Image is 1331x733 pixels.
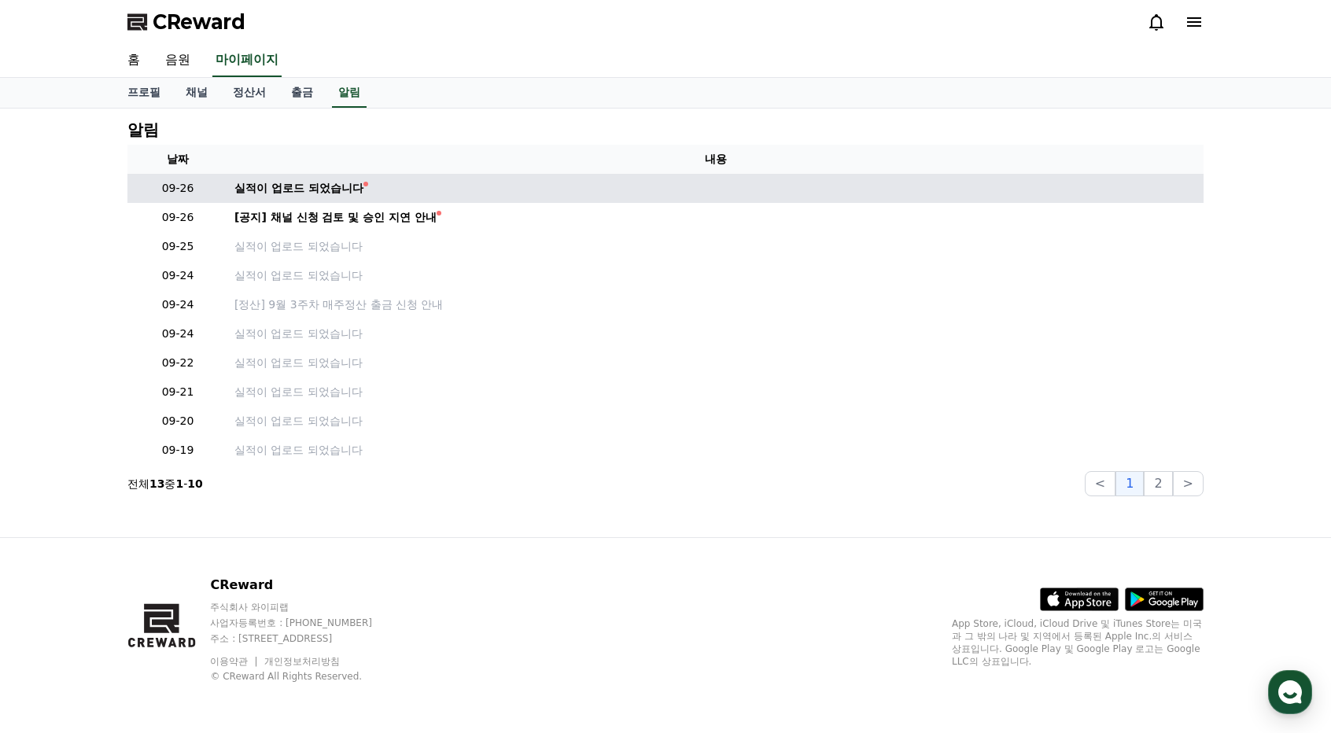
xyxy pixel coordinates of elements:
[210,632,402,645] p: 주소 : [STREET_ADDRESS]
[127,9,245,35] a: CReward
[127,121,159,138] h4: 알림
[332,78,367,108] a: 알림
[234,442,1197,459] a: 실적이 업로드 되었습니다
[1144,471,1172,496] button: 2
[234,209,437,226] div: [공지] 채널 신청 검토 및 승인 지연 안내
[173,78,220,108] a: 채널
[203,499,302,538] a: 설정
[210,670,402,683] p: © CReward All Rights Reserved.
[134,355,222,371] p: 09-22
[134,384,222,400] p: 09-21
[134,326,222,342] p: 09-24
[50,522,59,535] span: 홈
[153,44,203,77] a: 음원
[234,297,1197,313] a: [정산] 9월 3주차 매주정산 출금 신청 안내
[210,576,402,595] p: CReward
[228,145,1204,174] th: 내용
[149,477,164,490] strong: 13
[134,180,222,197] p: 09-26
[134,209,222,226] p: 09-26
[134,238,222,255] p: 09-25
[1173,471,1204,496] button: >
[5,499,104,538] a: 홈
[144,523,163,536] span: 대화
[175,477,183,490] strong: 1
[210,617,402,629] p: 사업자등록번호 : [PHONE_NUMBER]
[153,9,245,35] span: CReward
[220,78,278,108] a: 정산서
[1085,471,1115,496] button: <
[210,656,260,667] a: 이용약관
[187,477,202,490] strong: 10
[127,476,203,492] p: 전체 중 -
[134,442,222,459] p: 09-19
[104,499,203,538] a: 대화
[234,384,1197,400] a: 실적이 업로드 되었습니다
[134,297,222,313] p: 09-24
[243,522,262,535] span: 설정
[210,601,402,613] p: 주식회사 와이피랩
[115,78,173,108] a: 프로필
[234,180,363,197] div: 실적이 업로드 되었습니다
[234,413,1197,429] a: 실적이 업로드 되었습니다
[1115,471,1144,496] button: 1
[134,413,222,429] p: 09-20
[234,326,1197,342] a: 실적이 업로드 되었습니다
[234,238,1197,255] a: 실적이 업로드 되었습니다
[234,355,1197,371] a: 실적이 업로드 되었습니다
[127,145,228,174] th: 날짜
[115,44,153,77] a: 홈
[952,617,1204,668] p: App Store, iCloud, iCloud Drive 및 iTunes Store는 미국과 그 밖의 나라 및 지역에서 등록된 Apple Inc.의 서비스 상표입니다. Goo...
[264,656,340,667] a: 개인정보처리방침
[134,267,222,284] p: 09-24
[234,209,1197,226] a: [공지] 채널 신청 검토 및 승인 지연 안내
[212,44,282,77] a: 마이페이지
[234,180,1197,197] a: 실적이 업로드 되었습니다
[234,267,1197,284] a: 실적이 업로드 되었습니다
[278,78,326,108] a: 출금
